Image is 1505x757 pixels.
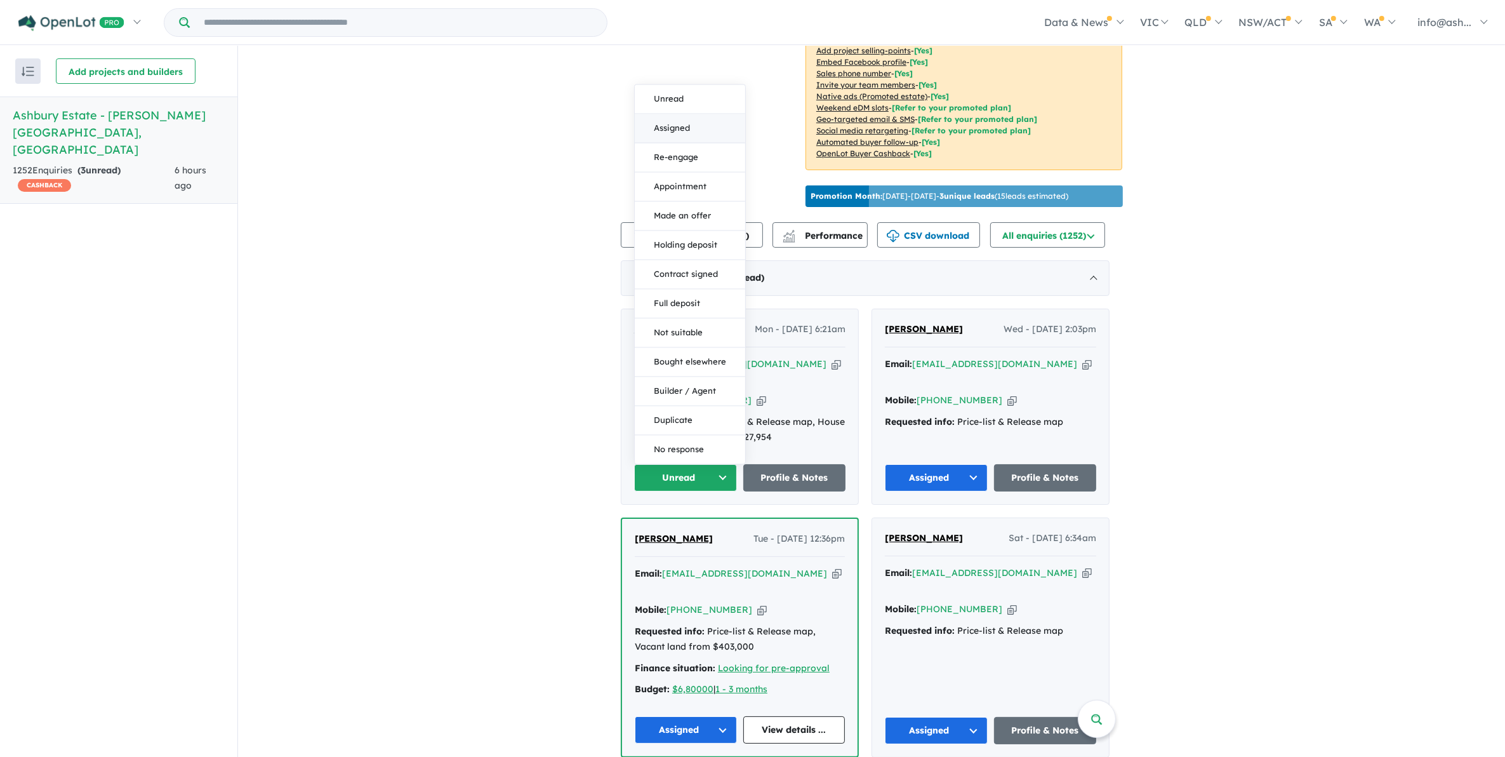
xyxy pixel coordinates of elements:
[877,222,980,248] button: CSV download
[634,84,746,464] div: Unread
[635,172,745,201] button: Appointment
[816,46,911,55] u: Add project selling-points
[81,164,86,176] span: 3
[635,533,713,544] span: [PERSON_NAME]
[912,567,1077,579] a: [EMAIL_ADDRESS][DOMAIN_NAME]
[635,682,845,697] div: |
[917,394,1002,406] a: [PHONE_NUMBER]
[635,260,745,289] button: Contract signed
[885,531,963,546] a: [PERSON_NAME]
[1004,322,1096,337] span: Wed - [DATE] 2:03pm
[635,318,745,347] button: Not suitable
[635,662,715,674] strong: Finance situation:
[832,358,841,371] button: Copy
[910,57,928,67] span: [ Yes ]
[939,191,995,201] b: 3 unique leads
[635,231,745,260] button: Holding deposit
[912,358,1077,370] a: [EMAIL_ADDRESS][DOMAIN_NAME]
[753,532,845,547] span: Tue - [DATE] 12:36pm
[912,126,1031,135] span: [Refer to your promoted plan]
[1007,394,1017,407] button: Copy
[816,126,908,135] u: Social media retargeting
[662,568,827,579] a: [EMAIL_ADDRESS][DOMAIN_NAME]
[175,164,206,191] span: 6 hours ago
[635,406,745,435] button: Duplicate
[885,415,1096,430] div: Price-list & Release map
[772,222,868,248] button: Performance
[816,57,906,67] u: Embed Facebook profile
[811,191,1068,202] p: [DATE] - [DATE] - ( 15 leads estimated)
[13,163,175,194] div: 1252 Enquir ies
[885,624,1096,639] div: Price-list & Release map
[634,464,737,492] button: Unread
[635,201,745,231] button: Made an offer
[990,222,1105,248] button: All enquiries (1252)
[885,322,963,337] a: [PERSON_NAME]
[887,230,899,243] img: download icon
[1009,531,1096,546] span: Sat - [DATE] 6:34am
[757,603,767,617] button: Copy
[816,149,910,158] u: OpenLot Buyer Cashback
[755,322,845,337] span: Mon - [DATE] 6:21am
[18,179,71,192] span: CASHBACK
[994,717,1097,744] a: Profile & Notes
[885,567,912,579] strong: Email:
[816,137,918,147] u: Automated buyer follow-up
[892,103,1011,112] span: [Refer to your promoted plan]
[816,114,915,124] u: Geo-targeted email & SMS
[56,58,196,84] button: Add projects and builders
[931,91,949,101] span: [Yes]
[672,683,713,695] a: $6,80000
[811,191,882,201] b: Promotion Month:
[635,624,845,655] div: Price-list & Release map, Vacant land from $403,000
[994,464,1097,492] a: Profile & Notes
[885,358,912,370] strong: Email:
[917,603,1002,615] a: [PHONE_NUMBER]
[77,164,121,176] strong: ( unread)
[635,114,745,143] button: Assigned
[743,716,845,744] a: View details ...
[715,683,767,695] u: 1 - 3 months
[1082,566,1092,580] button: Copy
[635,532,713,547] a: [PERSON_NAME]
[894,69,913,78] span: [ Yes ]
[885,394,917,406] strong: Mobile:
[885,323,963,335] span: [PERSON_NAME]
[635,604,666,615] strong: Mobile:
[718,662,830,674] a: Looking for pre-approval
[885,532,963,544] span: [PERSON_NAME]
[885,717,988,744] button: Assigned
[635,289,745,318] button: Full deposit
[1082,358,1092,371] button: Copy
[621,260,1110,296] div: [DATE]
[18,15,124,31] img: Openlot PRO Logo White
[192,9,604,36] input: Try estate name, suburb, builder or developer
[832,567,842,580] button: Copy
[635,683,670,695] strong: Budget:
[635,84,745,114] button: Unread
[885,625,955,636] strong: Requested info:
[635,143,745,172] button: Re-engage
[816,103,889,112] u: Weekend eDM slots
[666,604,752,615] a: [PHONE_NUMBER]
[816,91,927,101] u: Native ads (Promoted estate)
[743,464,846,492] a: Profile & Notes
[1007,603,1017,616] button: Copy
[918,114,1037,124] span: [Refer to your promoted plan]
[783,230,795,237] img: line-chart.svg
[635,377,745,406] button: Builder / Agent
[922,137,940,147] span: [Yes]
[913,149,932,158] span: [Yes]
[783,234,795,243] img: bar-chart.svg
[1417,16,1471,29] span: info@ash...
[22,67,34,76] img: sort.svg
[918,80,937,90] span: [ Yes ]
[635,716,737,744] button: Assigned
[635,347,745,377] button: Bought elsewhere
[914,46,932,55] span: [ Yes ]
[621,222,763,248] button: Team member settings (7)
[816,80,915,90] u: Invite your team members
[885,603,917,615] strong: Mobile:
